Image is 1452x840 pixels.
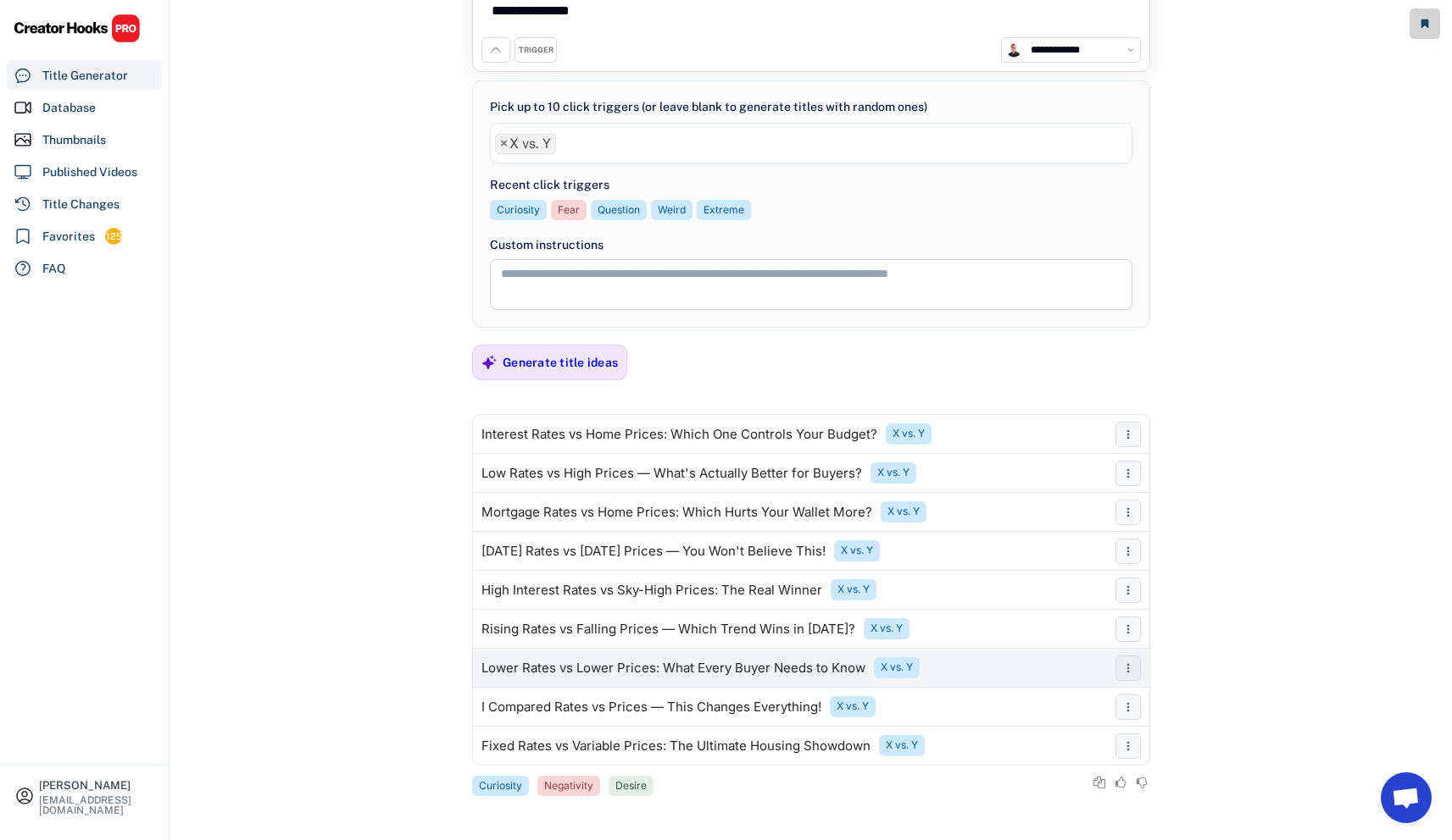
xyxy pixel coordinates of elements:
[39,795,154,815] div: [EMAIL_ADDRESS][DOMAIN_NAME]
[704,203,744,218] div: Extreme
[481,467,862,480] div: Low Rates vs High Prices — What's Actually Better for Buyers?
[42,228,95,246] div: Favorites
[893,427,925,441] div: X vs. Y
[479,779,522,793] div: Curiosity
[39,780,154,791] div: [PERSON_NAME]
[481,622,855,636] div: Rising Rates vs Falling Prices — Which Trend Wins in [DATE]?
[42,260,66,278] div: FAQ
[500,137,508,151] span: ×
[42,131,106,149] div: Thumbnails
[558,203,580,218] div: Fear
[42,196,120,213] div: Title Changes
[497,203,540,218] div: Curiosity
[481,700,821,714] div: I Compared Rates vs Prices — This Changes Everything!
[42,99,96,117] div: Database
[42,163,137,181] div: Published Videos
[877,466,910,480] div: X vs. Y
[481,661,865,675] div: Lower Rates vs Lower Prices: What Every Buyer Needs to Know
[490,176,609,194] div: Recent click triggers
[490,236,1132,254] div: Custom instructions
[886,738,918,753] div: X vs. Y
[481,428,877,441] div: Interest Rates vs Home Prices: Which One Controls Your Budget?
[658,203,686,218] div: Weird
[598,203,640,218] div: Question
[881,660,913,675] div: X vs. Y
[481,506,872,519] div: Mortgage Rates vs Home Prices: Which Hurts Your Wallet More?
[887,505,920,519] div: X vs. Y
[544,779,593,793] div: Negativity
[615,779,647,793] div: Desire
[481,739,871,753] div: Fixed Rates vs Variable Prices: The Ultimate Housing Showdown
[495,134,556,154] li: X vs. Y
[841,544,873,558] div: X vs. Y
[871,622,903,636] div: X vs. Y
[1006,42,1021,58] img: channels4_profile.jpg
[519,45,554,56] div: TRIGGER
[837,583,870,597] div: X vs. Y
[490,98,927,116] div: Pick up to 10 click triggers (or leave blank to generate titles with random ones)
[837,699,869,714] div: X vs. Y
[14,14,141,43] img: CHPRO%20Logo.svg
[105,229,122,244] div: 125
[1381,772,1432,823] a: Open chat
[481,544,826,558] div: [DATE] Rates vs [DATE] Prices — You Won't Believe This!
[42,67,128,85] div: Title Generator
[503,355,618,370] div: Generate title ideas
[481,583,822,597] div: High Interest Rates vs Sky-High Prices: The Real Winner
